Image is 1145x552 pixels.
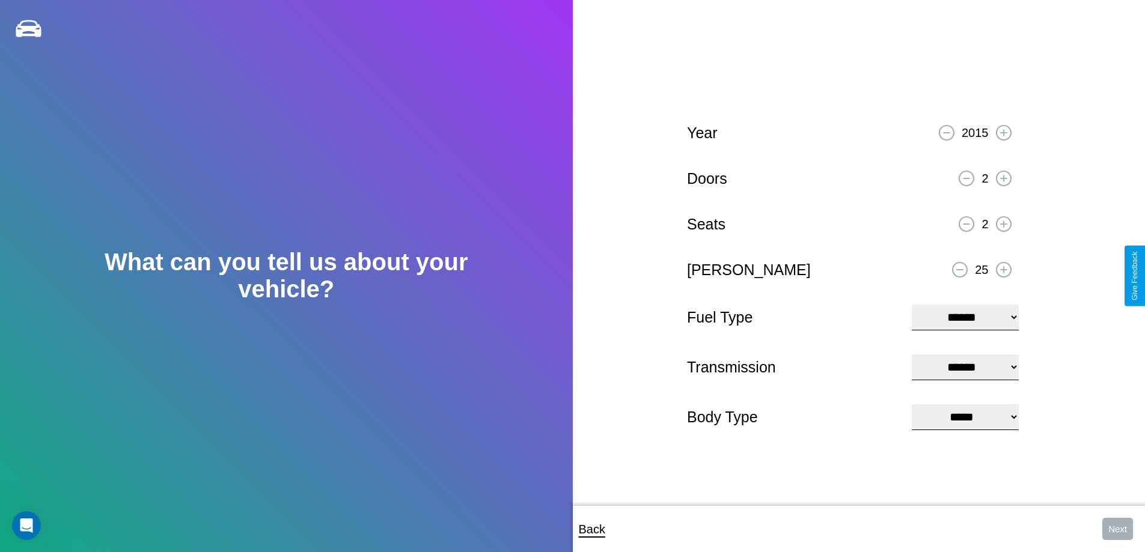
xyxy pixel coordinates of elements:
[687,256,811,284] p: [PERSON_NAME]
[687,165,727,192] p: Doors
[1131,252,1139,300] div: Give Feedback
[982,213,988,235] p: 2
[982,168,988,189] p: 2
[687,404,900,431] p: Body Type
[687,211,725,238] p: Seats
[1102,518,1133,540] button: Next
[962,122,989,144] p: 2015
[12,511,41,540] iframe: Intercom live chat
[579,518,605,540] p: Back
[687,304,900,331] p: Fuel Type
[975,259,988,281] p: 25
[687,354,900,381] p: Transmission
[687,120,718,147] p: Year
[57,249,515,303] h2: What can you tell us about your vehicle?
